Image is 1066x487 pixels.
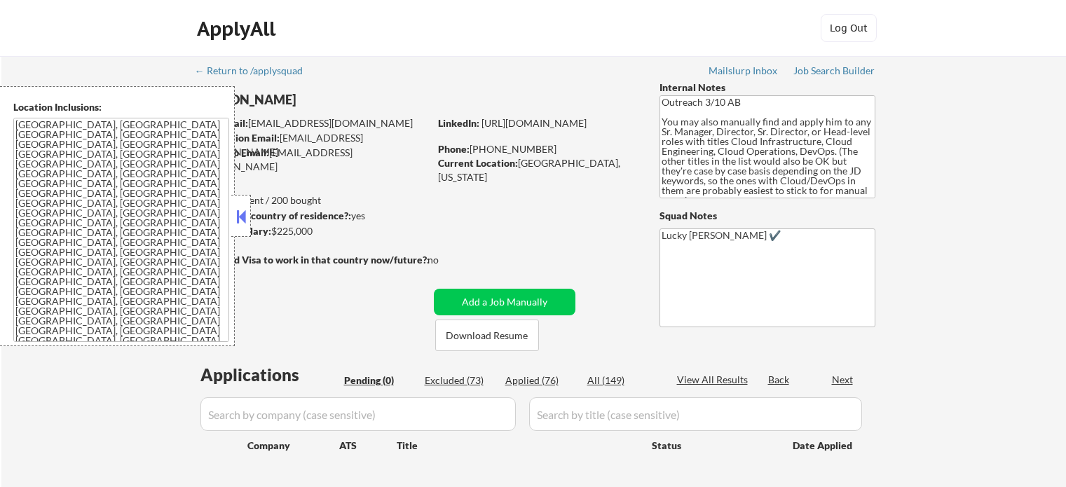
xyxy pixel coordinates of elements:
[709,65,779,79] a: Mailslurp Inbox
[196,146,429,173] div: [EMAIL_ADDRESS][DOMAIN_NAME]
[195,66,316,76] div: ← Return to /applysquad
[793,65,875,79] a: Job Search Builder
[438,156,636,184] div: [GEOGRAPHIC_DATA], [US_STATE]
[481,117,587,129] a: [URL][DOMAIN_NAME]
[197,116,429,130] div: [EMAIL_ADDRESS][DOMAIN_NAME]
[425,373,495,387] div: Excluded (73)
[196,210,351,221] strong: Can work in country of residence?:
[200,397,516,431] input: Search by company (case sensitive)
[196,193,429,207] div: 76 sent / 200 bought
[197,131,429,158] div: [EMAIL_ADDRESS][DOMAIN_NAME]
[768,373,791,387] div: Back
[677,373,752,387] div: View All Results
[438,117,479,129] strong: LinkedIn:
[438,142,636,156] div: [PHONE_NUMBER]
[660,81,875,95] div: Internal Notes
[196,209,425,223] div: yes
[832,373,854,387] div: Next
[821,14,877,42] button: Log Out
[529,397,862,431] input: Search by title (case sensitive)
[13,100,229,114] div: Location Inclusions:
[652,432,772,458] div: Status
[344,373,414,387] div: Pending (0)
[709,66,779,76] div: Mailslurp Inbox
[587,373,657,387] div: All (149)
[793,66,875,76] div: Job Search Builder
[196,224,429,238] div: $225,000
[339,439,397,453] div: ATS
[195,65,316,79] a: ← Return to /applysquad
[660,209,875,223] div: Squad Notes
[438,143,470,155] strong: Phone:
[793,439,854,453] div: Date Applied
[435,320,539,351] button: Download Resume
[505,373,575,387] div: Applied (76)
[247,439,339,453] div: Company
[438,157,518,169] strong: Current Location:
[397,439,638,453] div: Title
[197,17,280,41] div: ApplyAll
[196,91,484,109] div: [PERSON_NAME]
[428,253,467,267] div: no
[196,254,430,266] strong: Will need Visa to work in that country now/future?:
[434,289,575,315] button: Add a Job Manually
[200,366,339,383] div: Applications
